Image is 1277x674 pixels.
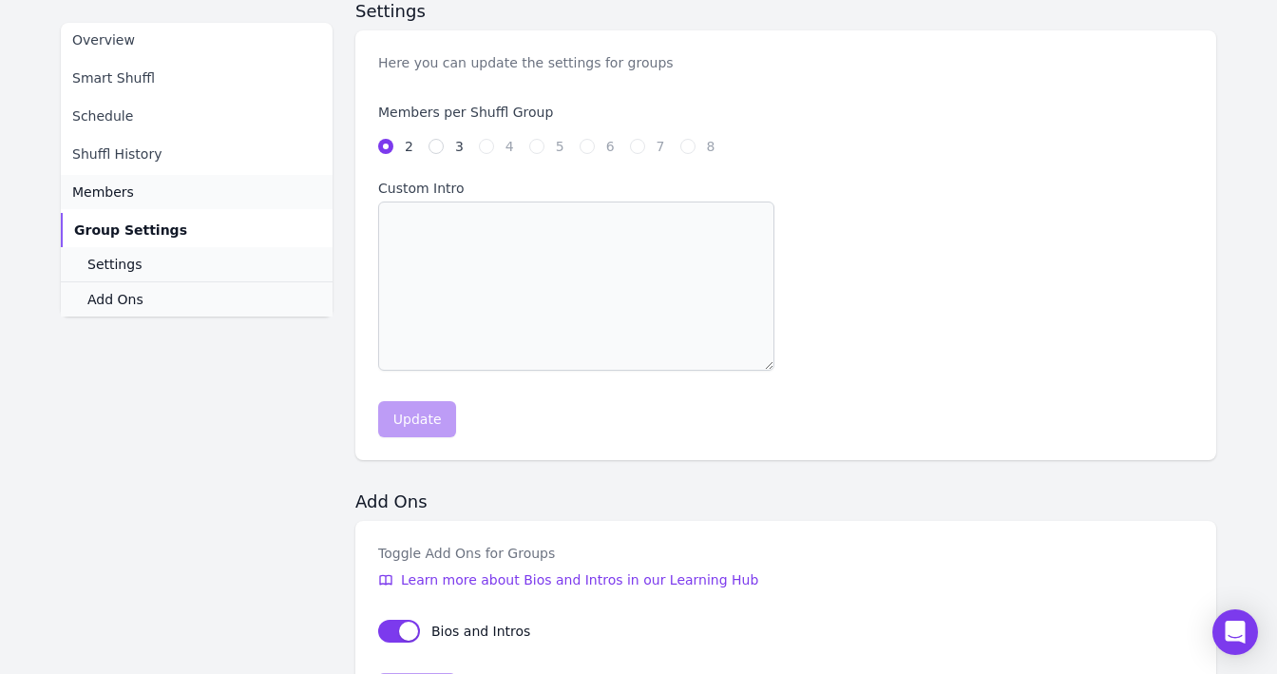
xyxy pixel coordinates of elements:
span: Group Settings [74,221,187,240]
p: Here you can update the settings for groups [378,53,674,72]
a: Shuffl History [61,137,333,171]
nav: Sidebar [61,23,333,317]
label: Custom Intro [378,179,774,198]
label: 2 [405,137,413,156]
a: Settings [61,247,333,281]
button: Update [378,401,456,437]
span: Schedule [72,106,133,125]
div: Open Intercom Messenger [1212,609,1258,655]
a: Smart Shuffl [61,61,333,95]
a: Members [61,175,333,209]
a: Add Ons [61,281,333,317]
legend: Members per Shuffl Group [378,103,774,122]
span: Smart Shuffl [72,68,155,87]
span: Shuffl History [72,144,162,164]
span: Bios and Intros [431,624,530,639]
label: 7 [657,137,665,156]
h2: Add Ons [355,491,1216,513]
span: Add Ons [87,290,143,309]
a: Learn more about Bios and Intros in our Learning Hub [378,570,758,589]
a: Overview [61,23,333,57]
span: Settings [87,255,142,274]
a: Group Settings [61,213,333,247]
span: Overview [72,30,135,49]
label: 5 [556,137,564,156]
label: 6 [606,137,615,156]
label: 4 [505,137,514,156]
div: Toggle Add Ons for Groups [378,544,758,563]
span: Learn more about Bios and Intros in our Learning Hub [401,570,758,589]
a: Schedule [61,99,333,133]
label: 8 [707,137,715,156]
label: 3 [455,137,464,156]
span: Members [72,183,134,202]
